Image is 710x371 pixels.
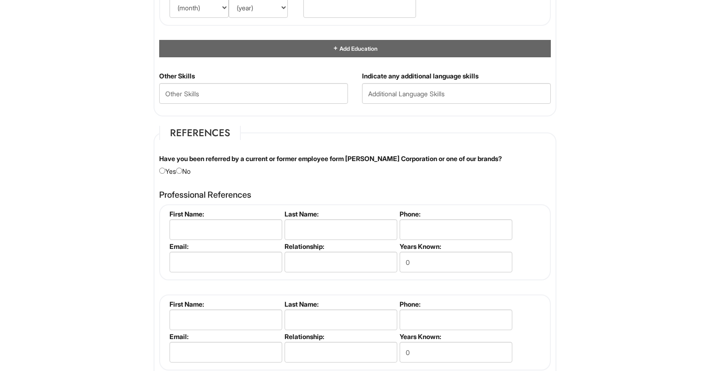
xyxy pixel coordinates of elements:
label: Email: [170,242,281,250]
label: Last Name: [285,210,396,218]
label: Indicate any additional language skills [362,71,478,81]
label: Email: [170,332,281,340]
label: Phone: [400,300,511,308]
label: Other Skills [159,71,195,81]
label: Last Name: [285,300,396,308]
label: Years Known: [400,242,511,250]
label: First Name: [170,210,281,218]
label: Have you been referred by a current or former employee form [PERSON_NAME] Corporation or one of o... [159,154,502,163]
label: Relationship: [285,242,396,250]
div: Yes No [152,154,558,176]
span: Add Education [339,45,378,52]
label: Relationship: [285,332,396,340]
label: First Name: [170,300,281,308]
legend: References [159,126,241,140]
h4: Professional References [159,190,551,200]
input: Other Skills [159,83,348,104]
input: Additional Language Skills [362,83,551,104]
label: Years Known: [400,332,511,340]
a: Add Education [332,45,378,52]
label: Phone: [400,210,511,218]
